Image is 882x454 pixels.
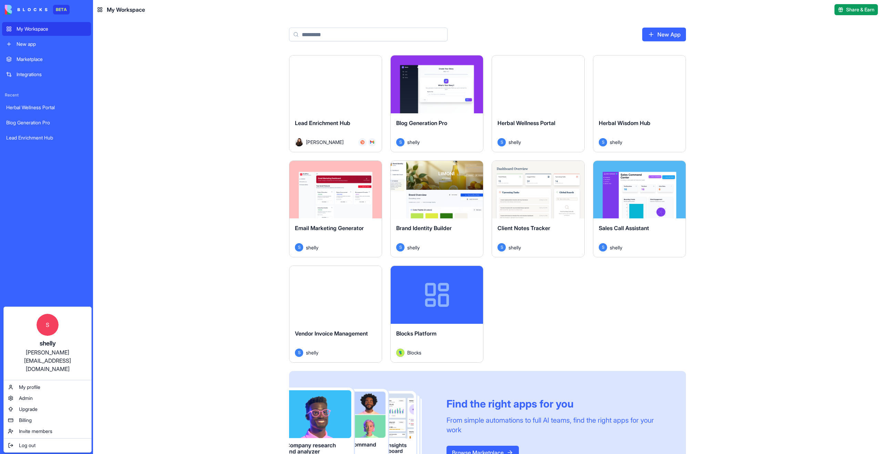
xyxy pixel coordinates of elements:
[5,415,90,426] a: Billing
[5,393,90,404] a: Admin
[5,426,90,437] a: Invite members
[11,339,84,348] div: shelly
[19,442,35,449] span: Log out
[6,119,87,126] div: Blog Generation Pro
[5,404,90,415] a: Upgrade
[2,92,91,98] span: Recent
[11,348,84,373] div: [PERSON_NAME][EMAIL_ADDRESS][DOMAIN_NAME]
[19,395,33,402] span: Admin
[37,314,59,336] span: S
[19,417,32,424] span: Billing
[19,406,38,413] span: Upgrade
[5,308,90,379] a: Sshelly[PERSON_NAME][EMAIL_ADDRESS][DOMAIN_NAME]
[5,382,90,393] a: My profile
[19,428,52,435] span: Invite members
[6,134,87,141] div: Lead Enrichment Hub
[19,384,40,391] span: My profile
[6,104,87,111] div: Herbal Wellness Portal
